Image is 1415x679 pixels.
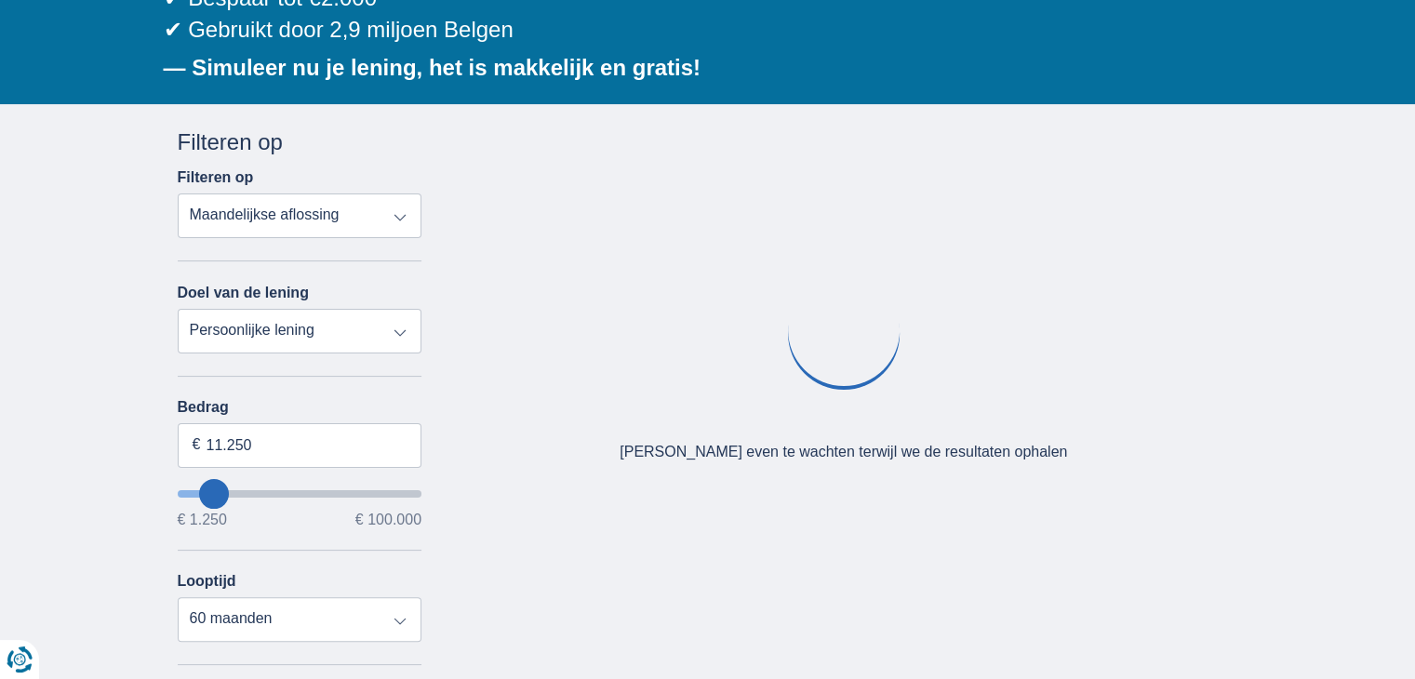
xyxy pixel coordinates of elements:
span: € 100.000 [355,513,421,527]
input: wantToBorrow [178,490,422,498]
b: — Simuleer nu je lening, het is makkelijk en gratis! [164,55,701,80]
label: Looptijd [178,573,236,590]
span: € 1.250 [178,513,227,527]
div: Filteren op [178,126,422,158]
div: [PERSON_NAME] even te wachten terwijl we de resultaten ophalen [620,442,1067,463]
span: € [193,434,201,456]
label: Filteren op [178,169,254,186]
label: Bedrag [178,399,422,416]
label: Doel van de lening [178,285,309,301]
